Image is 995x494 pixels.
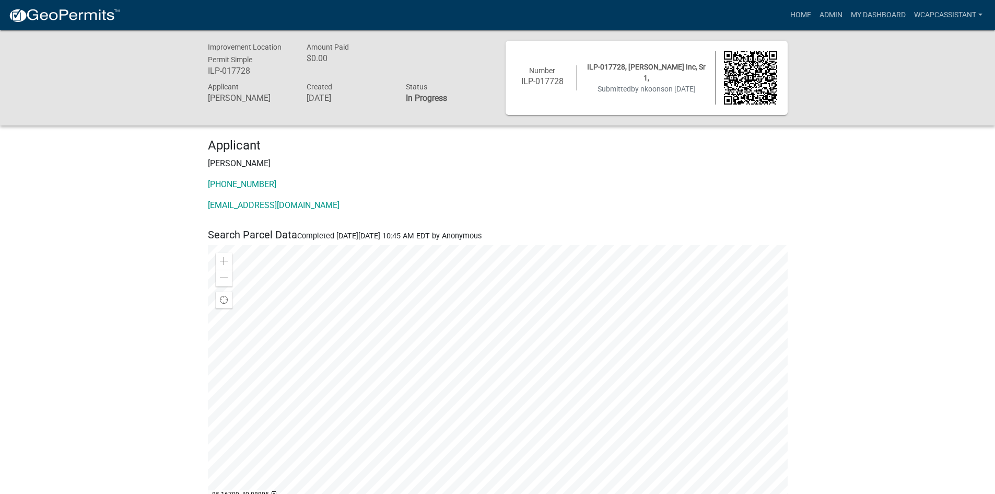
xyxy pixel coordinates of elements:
span: Improvement Location Permit Simple [208,43,282,64]
span: Completed [DATE][DATE] 10:45 AM EDT by Anonymous [297,232,482,240]
span: ILP-017728, [PERSON_NAME] Inc, Sr 1, [587,63,706,82]
p: [PERSON_NAME] [208,157,788,170]
span: Status [406,83,427,91]
a: [PHONE_NUMBER] [208,179,276,189]
span: Applicant [208,83,239,91]
span: Created [307,83,332,91]
div: Zoom out [216,270,232,286]
h6: ILP-017728 [208,66,291,76]
div: Find my location [216,292,232,308]
a: My Dashboard [847,5,910,25]
a: [EMAIL_ADDRESS][DOMAIN_NAME] [208,200,340,210]
span: by nkoons [631,85,664,93]
span: Number [529,66,555,75]
h6: [PERSON_NAME] [208,93,291,103]
a: Home [786,5,815,25]
img: QR code [724,51,777,105]
div: Zoom in [216,253,232,270]
strong: In Progress [406,93,447,103]
span: Submitted on [DATE] [598,85,696,93]
a: Admin [815,5,847,25]
a: wcapcassistant [910,5,987,25]
h6: $0.00 [307,53,390,63]
h4: Applicant [208,138,788,153]
h6: ILP-017728 [516,76,569,86]
span: Amount Paid [307,43,349,51]
h5: Search Parcel Data [208,228,788,241]
h6: [DATE] [307,93,390,103]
